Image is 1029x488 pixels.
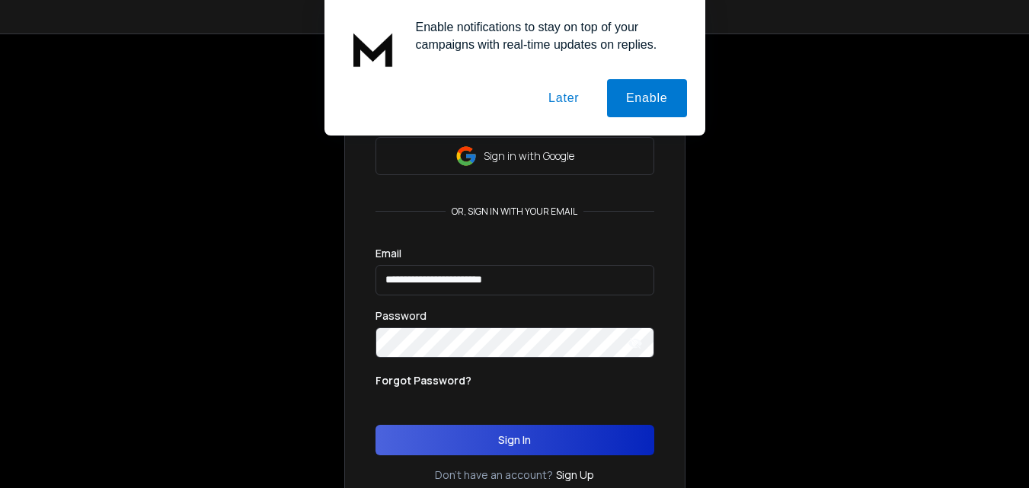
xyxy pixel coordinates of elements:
label: Email [375,248,401,259]
label: Password [375,311,427,321]
p: or, sign in with your email [446,206,583,218]
p: Don't have an account? [435,467,553,483]
button: Sign In [375,425,654,455]
button: Later [529,79,598,117]
img: notification icon [343,18,404,79]
p: Sign in with Google [484,148,574,164]
button: Sign in with Google [375,137,654,175]
div: Enable notifications to stay on top of your campaigns with real-time updates on replies. [404,18,687,53]
button: Enable [607,79,687,117]
a: Sign Up [556,467,594,483]
p: Forgot Password? [375,373,471,388]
